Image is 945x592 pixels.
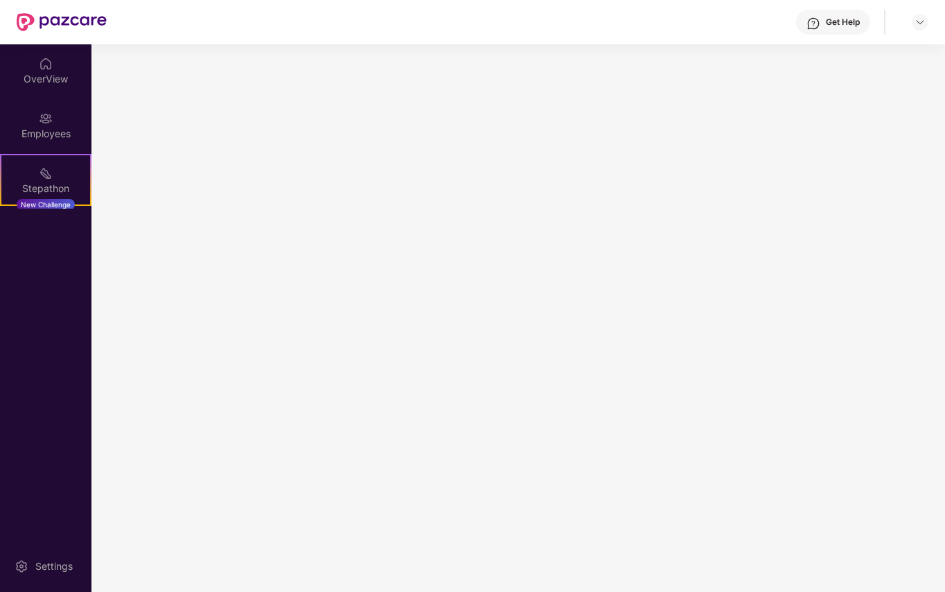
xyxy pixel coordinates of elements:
div: Settings [31,559,77,573]
img: svg+xml;base64,PHN2ZyBpZD0iSG9tZSIgeG1sbnM9Imh0dHA6Ly93d3cudzMub3JnLzIwMDAvc3ZnIiB3aWR0aD0iMjAiIG... [39,57,53,71]
img: svg+xml;base64,PHN2ZyBpZD0iSGVscC0zMngzMiIgeG1sbnM9Imh0dHA6Ly93d3cudzMub3JnLzIwMDAvc3ZnIiB3aWR0aD... [806,17,820,31]
img: svg+xml;base64,PHN2ZyBpZD0iU2V0dGluZy0yMHgyMCIgeG1sbnM9Imh0dHA6Ly93d3cudzMub3JnLzIwMDAvc3ZnIiB3aW... [15,559,28,573]
div: Get Help [826,17,860,28]
img: New Pazcare Logo [17,13,107,31]
img: svg+xml;base64,PHN2ZyBpZD0iRW1wbG95ZWVzIiB4bWxucz0iaHR0cDovL3d3dy53My5vcmcvMjAwMC9zdmciIHdpZHRoPS... [39,112,53,125]
img: svg+xml;base64,PHN2ZyBpZD0iRHJvcGRvd24tMzJ4MzIiIHhtbG5zPSJodHRwOi8vd3d3LnczLm9yZy8yMDAwL3N2ZyIgd2... [915,17,926,28]
img: svg+xml;base64,PHN2ZyB4bWxucz0iaHR0cDovL3d3dy53My5vcmcvMjAwMC9zdmciIHdpZHRoPSIyMSIgaGVpZ2h0PSIyMC... [39,166,53,180]
div: New Challenge [17,199,75,210]
div: Stepathon [1,182,90,195]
